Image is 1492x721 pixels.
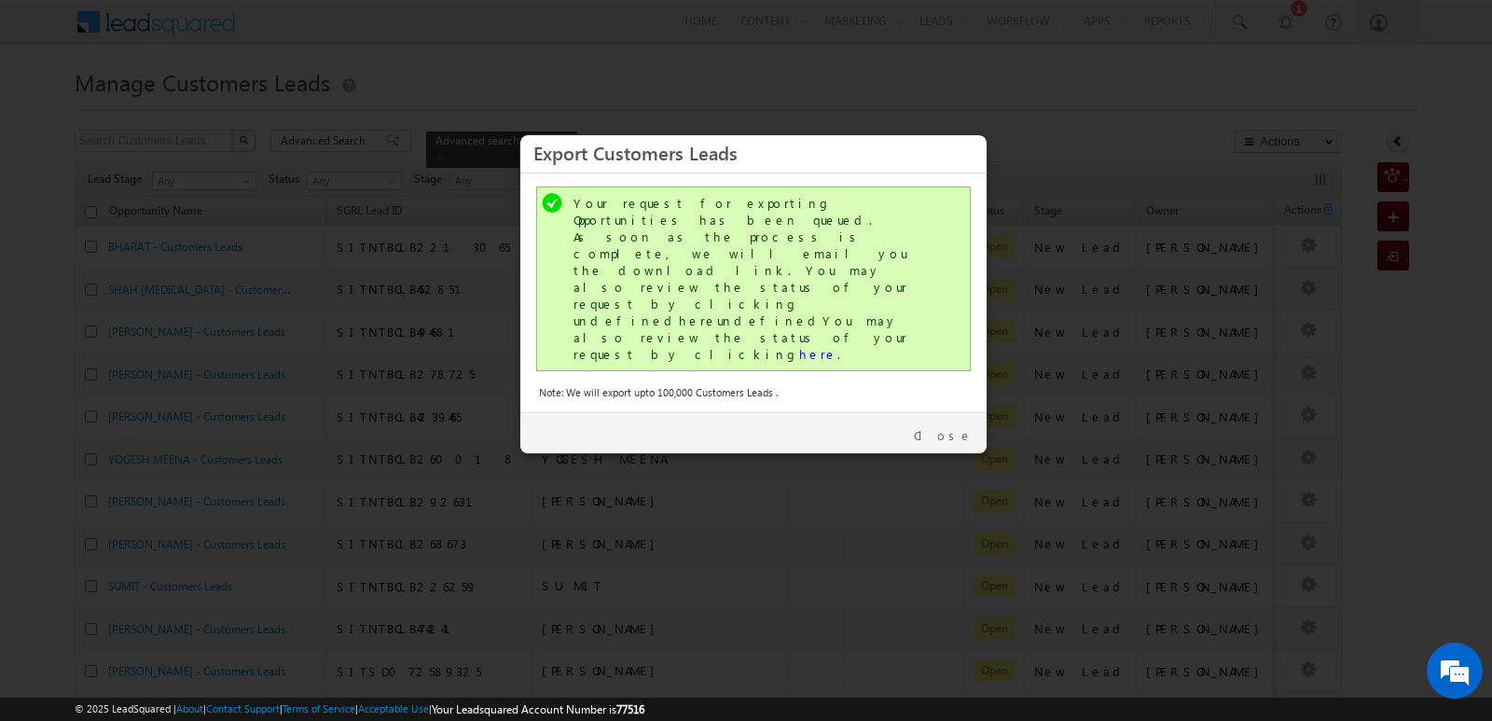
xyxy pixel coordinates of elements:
div: Note: We will export upto 100,000 Customers Leads . [539,384,968,401]
a: Contact Support [206,702,280,714]
a: About [176,702,203,714]
div: Your request for exporting Opportunities has been queued. As soon as the process is complete, we ... [573,195,937,363]
a: Terms of Service [283,702,355,714]
h3: Export Customers Leads [533,136,974,169]
a: here [799,346,837,362]
span: 77516 [616,702,644,716]
a: Close [914,427,973,444]
a: Acceptable Use [358,702,429,714]
span: © 2025 LeadSquared | | | | | [75,700,644,718]
span: Your Leadsquared Account Number is [432,702,644,716]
